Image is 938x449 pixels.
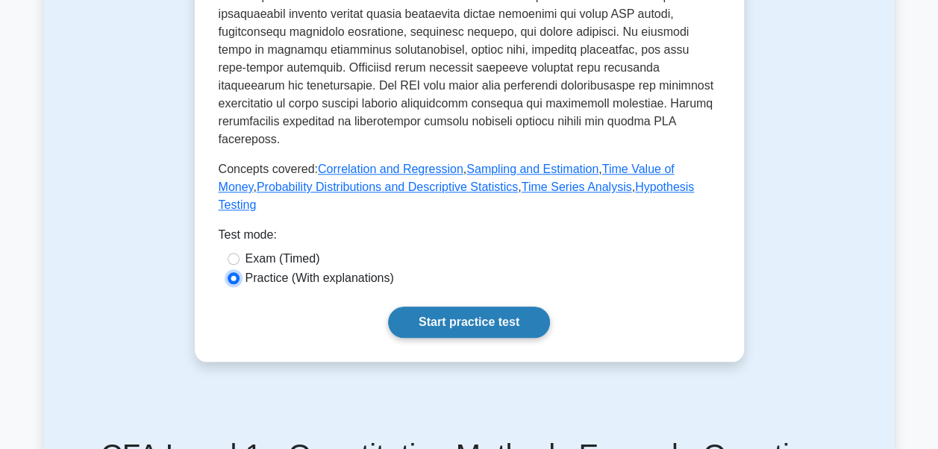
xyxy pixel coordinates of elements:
a: Start practice test [388,307,550,338]
a: Sampling and Estimation [466,163,598,175]
p: Concepts covered: , , , , , [219,160,720,214]
label: Practice (With explanations) [246,269,394,287]
a: Correlation and Regression [318,163,463,175]
a: Probability Distributions and Descriptive Statistics [257,180,518,193]
a: Time Series Analysis [522,180,632,193]
label: Exam (Timed) [246,250,320,268]
div: Test mode: [219,226,720,250]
